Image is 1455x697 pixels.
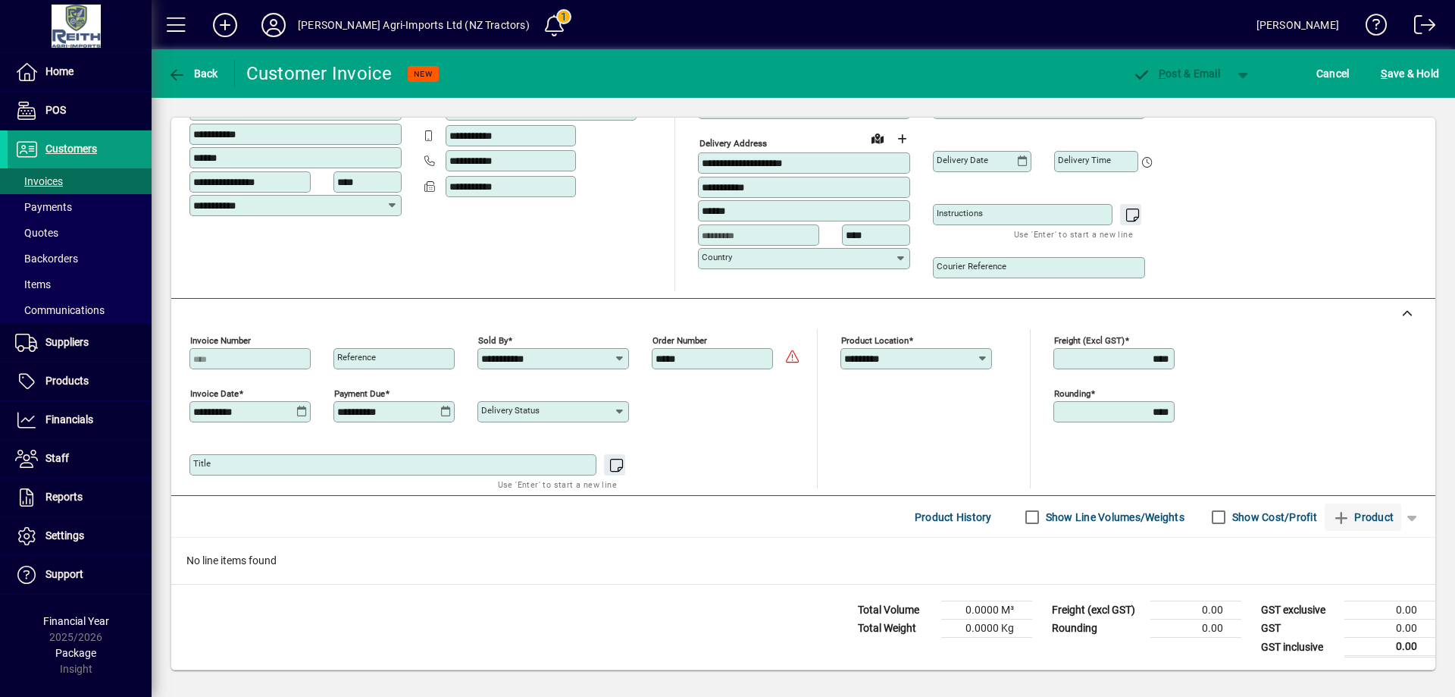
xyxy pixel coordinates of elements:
a: Backorders [8,246,152,272]
button: Choose address [890,127,914,151]
label: Show Cost/Profit [1229,510,1317,525]
a: View on map [865,126,890,150]
button: Profile [249,11,298,39]
span: Products [45,375,89,387]
mat-label: Delivery status [481,405,540,416]
a: Communications [8,297,152,323]
div: [PERSON_NAME] Agri-Imports Ltd (NZ Tractors) [298,13,530,37]
a: Invoices [8,168,152,194]
td: GST inclusive [1253,638,1344,657]
span: Cancel [1316,61,1350,86]
td: Rounding [1044,620,1150,638]
mat-label: Freight (excl GST) [1054,335,1125,346]
span: NEW [414,69,433,79]
mat-label: Sold by [478,335,508,346]
span: Settings [45,529,84,542]
span: Home [45,65,74,77]
a: Payments [8,194,152,220]
span: Financial Year [43,615,109,627]
mat-label: Instructions [937,208,983,218]
span: ost & Email [1132,68,1220,80]
a: Items [8,272,152,297]
mat-label: Delivery date [937,155,988,165]
td: 0.00 [1344,601,1435,620]
span: Backorders [15,253,78,265]
a: Support [8,556,152,594]
td: 0.00 [1344,638,1435,657]
mat-label: Country [702,252,732,262]
mat-label: Product location [841,335,909,346]
td: Freight (excl GST) [1044,601,1150,620]
span: Invoices [15,175,63,187]
mat-label: Reference [337,352,376,363]
a: Home [8,53,152,91]
span: Financials [45,413,93,425]
td: GST exclusive [1253,601,1344,620]
span: Back [167,68,218,80]
mat-hint: Use 'Enter' to start a new line [1014,225,1133,243]
app-page-header-button: Back [152,60,235,87]
a: Financials [8,401,152,439]
a: Reports [8,479,152,516]
td: 0.0000 Kg [941,620,1032,638]
span: Customers [45,143,97,155]
td: Total Volume [850,601,941,620]
a: POS [8,92,152,130]
mat-label: Order number [652,335,707,346]
td: 0.00 [1344,620,1435,638]
span: Support [45,568,83,580]
span: POS [45,104,66,116]
mat-label: Invoice date [190,388,239,399]
button: Product History [909,504,998,531]
td: 0.0000 M³ [941,601,1032,620]
mat-label: Invoice number [190,335,251,346]
label: Show Line Volumes/Weights [1043,510,1184,525]
button: Add [201,11,249,39]
mat-label: Rounding [1054,388,1090,399]
a: Suppliers [8,324,152,362]
span: Product History [915,505,992,529]
mat-label: Title [193,458,211,469]
a: Knowledge Base [1354,3,1388,52]
mat-label: Courier Reference [937,261,1006,272]
button: Save & Hold [1377,60,1443,87]
div: Customer Invoice [246,61,393,86]
button: Post & Email [1125,60,1228,87]
span: Communications [15,304,105,316]
span: Quotes [15,227,58,239]
mat-label: Delivery time [1058,155,1111,165]
td: GST [1253,620,1344,638]
div: [PERSON_NAME] [1256,13,1339,37]
span: Product [1332,505,1394,529]
span: S [1381,68,1387,80]
button: Cancel [1313,60,1353,87]
span: Reports [45,491,83,503]
span: Suppliers [45,336,89,348]
a: Logout [1403,3,1436,52]
button: Back [164,60,222,87]
span: Items [15,278,51,290]
a: Products [8,363,152,400]
mat-label: Payment due [334,388,385,399]
a: Staff [8,440,152,478]
td: 0.00 [1150,620,1241,638]
button: Product [1325,504,1401,531]
td: 0.00 [1150,601,1241,620]
span: ave & Hold [1381,61,1439,86]
div: No line items found [171,538,1435,584]
span: Staff [45,452,69,464]
mat-hint: Use 'Enter' to start a new line [498,476,617,493]
a: Settings [8,517,152,555]
span: P [1159,68,1166,80]
a: Quotes [8,220,152,246]
span: Package [55,647,96,659]
td: Total Weight [850,620,941,638]
span: Payments [15,201,72,213]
